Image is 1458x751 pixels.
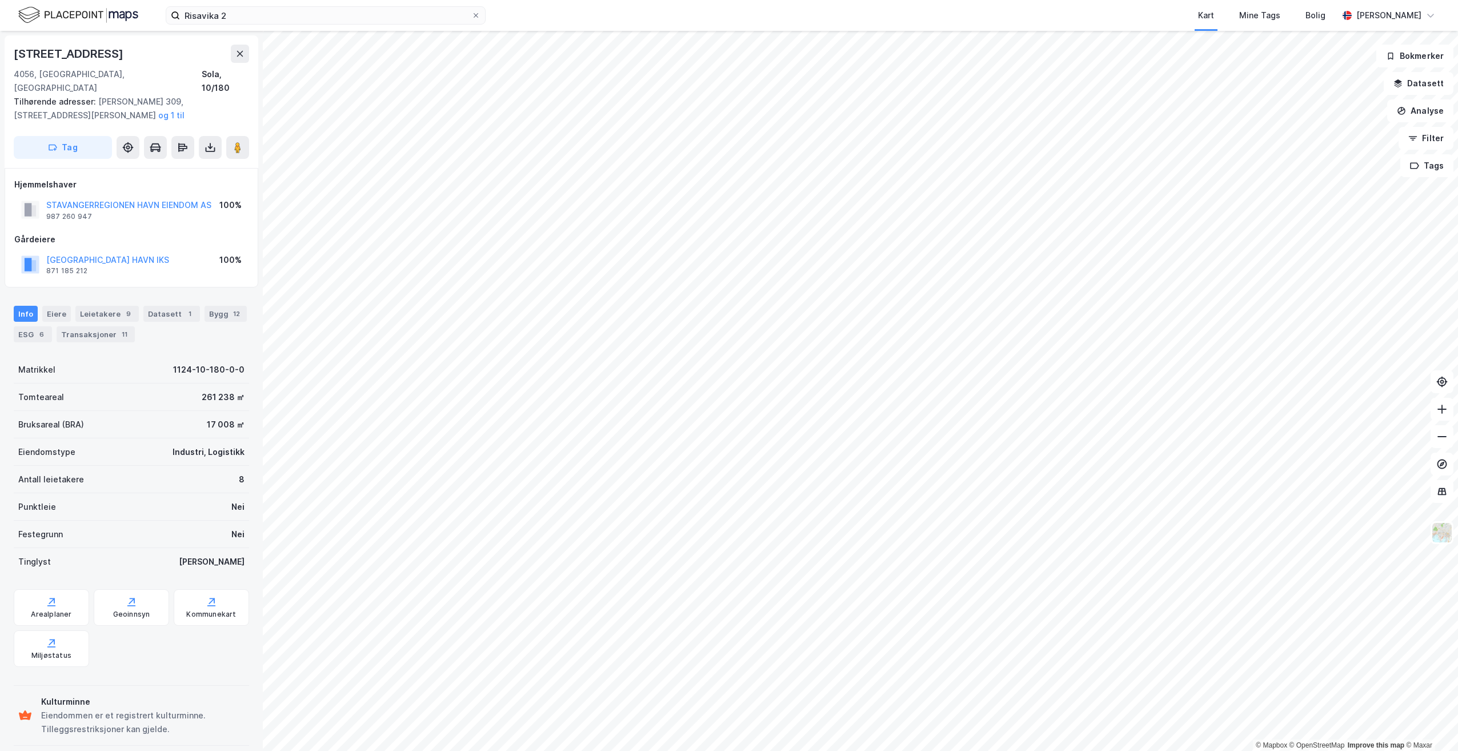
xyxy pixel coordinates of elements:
[14,233,249,246] div: Gårdeiere
[1431,522,1453,544] img: Z
[14,136,112,159] button: Tag
[123,308,134,319] div: 9
[1376,45,1453,67] button: Bokmerker
[1198,9,1214,22] div: Kart
[14,326,52,342] div: ESG
[1239,9,1280,22] div: Mine Tags
[42,306,71,322] div: Eiere
[1289,741,1345,749] a: OpenStreetMap
[41,709,245,736] div: Eiendommen er et registrert kulturminne. Tilleggsrestriksjoner kan gjelde.
[14,45,126,63] div: [STREET_ADDRESS]
[1401,696,1458,751] iframe: Chat Widget
[1305,9,1325,22] div: Bolig
[14,67,202,95] div: 4056, [GEOGRAPHIC_DATA], [GEOGRAPHIC_DATA]
[1387,99,1453,122] button: Analyse
[46,266,87,275] div: 871 185 212
[1256,741,1287,749] a: Mapbox
[186,610,236,619] div: Kommunekart
[31,610,71,619] div: Arealplaner
[143,306,200,322] div: Datasett
[18,5,138,25] img: logo.f888ab2527a4732fd821a326f86c7f29.svg
[179,555,245,569] div: [PERSON_NAME]
[18,528,63,541] div: Festegrunn
[18,418,84,432] div: Bruksareal (BRA)
[239,473,245,486] div: 8
[1399,127,1453,150] button: Filter
[202,390,245,404] div: 261 238 ㎡
[1348,741,1404,749] a: Improve this map
[31,651,71,660] div: Miljøstatus
[205,306,247,322] div: Bygg
[1384,72,1453,95] button: Datasett
[231,308,242,319] div: 12
[219,198,242,212] div: 100%
[207,418,245,432] div: 17 008 ㎡
[113,610,150,619] div: Geoinnsyn
[14,97,98,106] span: Tilhørende adresser:
[14,306,38,322] div: Info
[14,95,240,122] div: [PERSON_NAME] 309, [STREET_ADDRESS][PERSON_NAME]
[231,528,245,541] div: Nei
[202,67,249,95] div: Sola, 10/180
[1400,154,1453,177] button: Tags
[18,390,64,404] div: Tomteareal
[18,473,84,486] div: Antall leietakere
[75,306,139,322] div: Leietakere
[41,695,245,709] div: Kulturminne
[231,500,245,514] div: Nei
[46,212,92,221] div: 987 260 947
[18,363,55,377] div: Matrikkel
[57,326,135,342] div: Transaksjoner
[14,178,249,191] div: Hjemmelshaver
[36,329,47,340] div: 6
[173,363,245,377] div: 1124-10-180-0-0
[119,329,130,340] div: 11
[180,7,471,24] input: Søk på adresse, matrikkel, gårdeiere, leietakere eller personer
[1356,9,1421,22] div: [PERSON_NAME]
[18,500,56,514] div: Punktleie
[173,445,245,459] div: Industri, Logistikk
[184,308,195,319] div: 1
[18,555,51,569] div: Tinglyst
[219,253,242,267] div: 100%
[18,445,75,459] div: Eiendomstype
